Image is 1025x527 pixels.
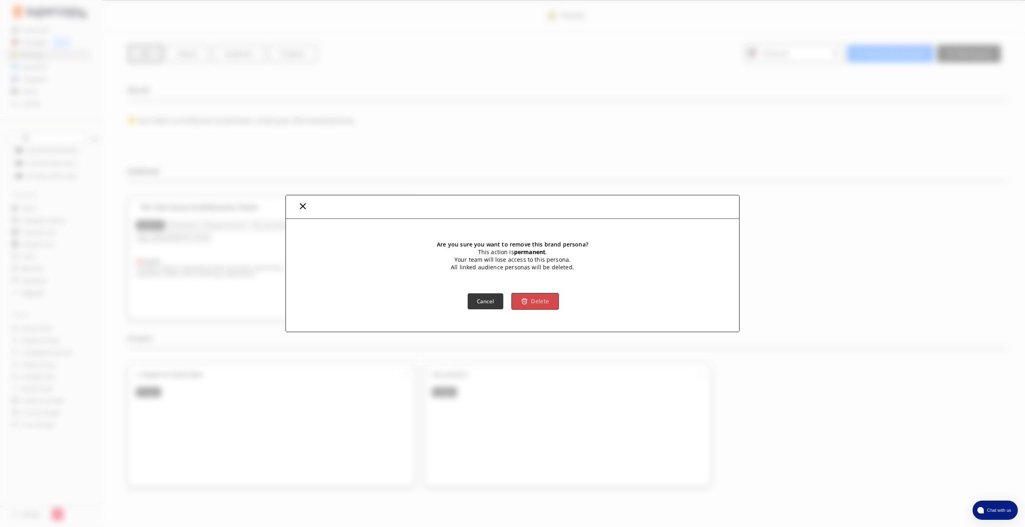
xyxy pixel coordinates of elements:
[437,264,588,271] span: All linked audience personas will be deleted.
[984,507,1013,513] span: Chat with us
[477,298,494,305] b: Cancel
[437,256,588,263] span: Your team will lose access to this persona.
[468,293,503,309] button: Cancel
[514,248,545,256] strong: permanent
[973,501,1018,520] button: atlas-launcher
[511,293,559,310] button: Delete
[298,201,307,211] img: Close
[437,249,588,255] span: This action is .
[437,241,588,271] b: Are you sure you want to remove this brand persona?
[531,297,549,305] b: Delete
